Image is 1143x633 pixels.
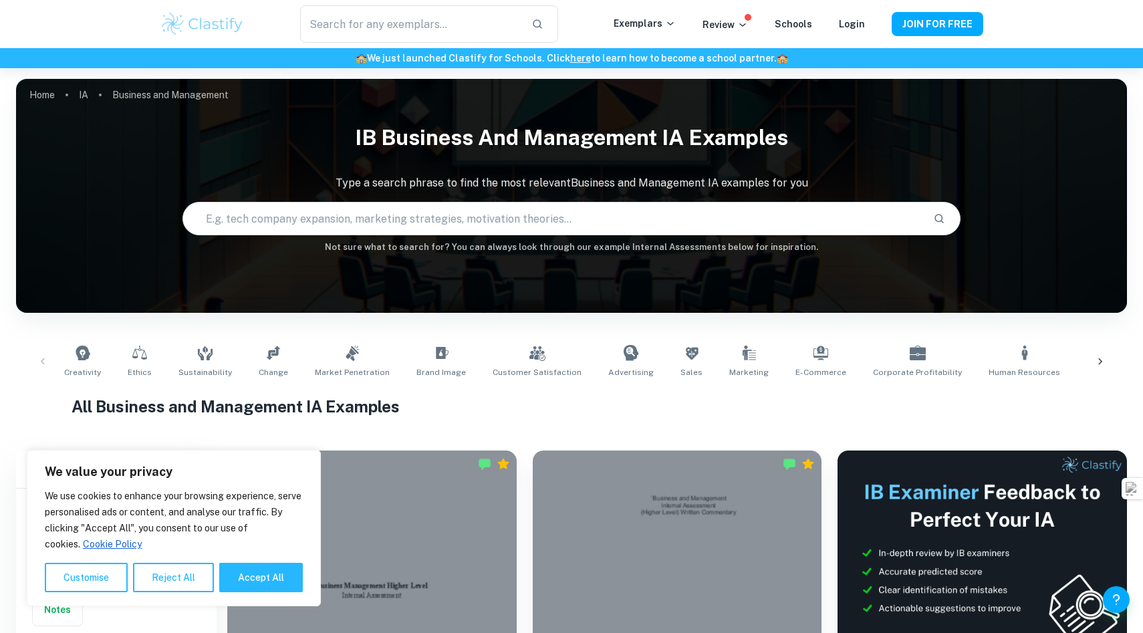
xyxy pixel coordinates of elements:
[493,366,582,378] span: Customer Satisfaction
[64,366,101,378] span: Creativity
[3,51,1140,66] h6: We just launched Clastify for Schools. Click to learn how to become a school partner.
[783,457,796,471] img: Marked
[27,450,321,606] div: We value your privacy
[680,366,703,378] span: Sales
[82,538,142,550] a: Cookie Policy
[315,366,390,378] span: Market Penetration
[989,366,1060,378] span: Human Resources
[795,366,846,378] span: E-commerce
[133,563,214,592] button: Reject All
[478,457,491,471] img: Marked
[777,53,788,64] span: 🏫
[112,88,229,102] p: Business and Management
[839,19,865,29] a: Login
[775,19,812,29] a: Schools
[1103,586,1130,613] button: Help and Feedback
[45,464,303,480] p: We value your privacy
[79,86,88,104] a: IA
[873,366,962,378] span: Corporate Profitability
[178,366,232,378] span: Sustainability
[259,366,288,378] span: Change
[219,563,303,592] button: Accept All
[300,5,521,43] input: Search for any exemplars...
[570,53,591,64] a: here
[608,366,654,378] span: Advertising
[128,366,152,378] span: Ethics
[729,366,769,378] span: Marketing
[416,366,466,378] span: Brand Image
[614,16,676,31] p: Exemplars
[45,488,303,552] p: We use cookies to enhance your browsing experience, serve personalised ads or content, and analys...
[45,563,128,592] button: Customise
[72,394,1071,418] h1: All Business and Management IA Examples
[497,457,510,471] div: Premium
[29,86,55,104] a: Home
[160,11,245,37] img: Clastify logo
[183,200,922,237] input: E.g. tech company expansion, marketing strategies, motivation theories...
[33,594,82,626] button: Notes
[892,12,983,36] button: JOIN FOR FREE
[928,207,950,230] button: Search
[16,116,1127,159] h1: IB Business and Management IA examples
[801,457,815,471] div: Premium
[703,17,748,32] p: Review
[16,241,1127,254] h6: Not sure what to search for? You can always look through our example Internal Assessments below f...
[16,175,1127,191] p: Type a search phrase to find the most relevant Business and Management IA examples for you
[356,53,367,64] span: 🏫
[16,451,217,488] h6: Filter exemplars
